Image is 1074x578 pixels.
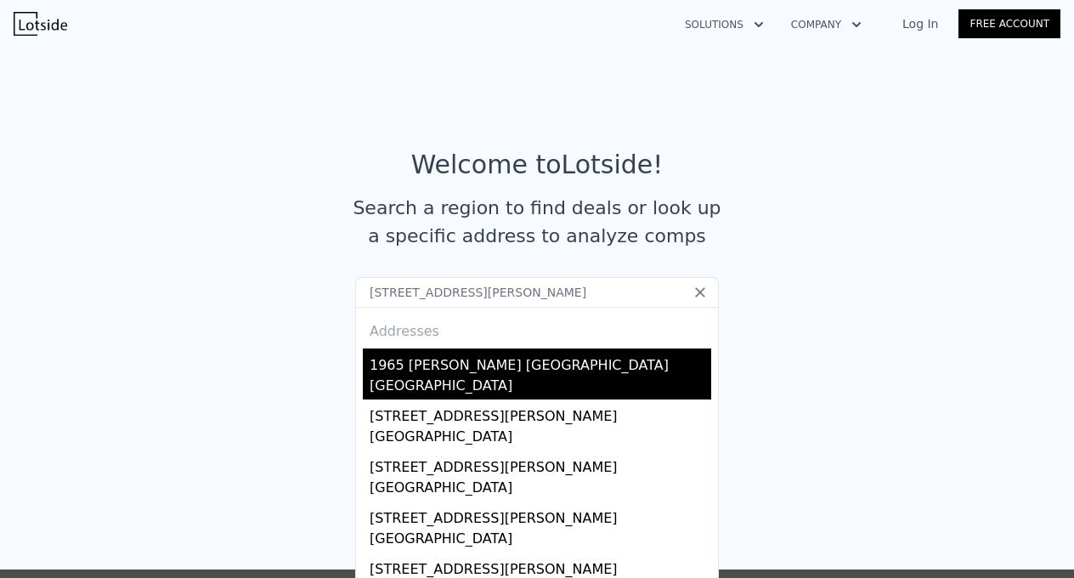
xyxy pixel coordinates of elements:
[370,529,711,552] div: [GEOGRAPHIC_DATA]
[777,9,875,40] button: Company
[363,308,711,348] div: Addresses
[958,9,1060,38] a: Free Account
[411,150,664,180] div: Welcome to Lotside !
[671,9,777,40] button: Solutions
[347,194,727,250] div: Search a region to find deals or look up a specific address to analyze comps
[370,450,711,478] div: [STREET_ADDRESS][PERSON_NAME]
[370,348,711,376] div: 1965 [PERSON_NAME] [GEOGRAPHIC_DATA]
[370,427,711,450] div: [GEOGRAPHIC_DATA]
[370,501,711,529] div: [STREET_ADDRESS][PERSON_NAME]
[14,12,67,36] img: Lotside
[370,478,711,501] div: [GEOGRAPHIC_DATA]
[355,277,719,308] input: Search an address or region...
[370,399,711,427] div: [STREET_ADDRESS][PERSON_NAME]
[882,15,958,32] a: Log In
[370,376,711,399] div: [GEOGRAPHIC_DATA]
